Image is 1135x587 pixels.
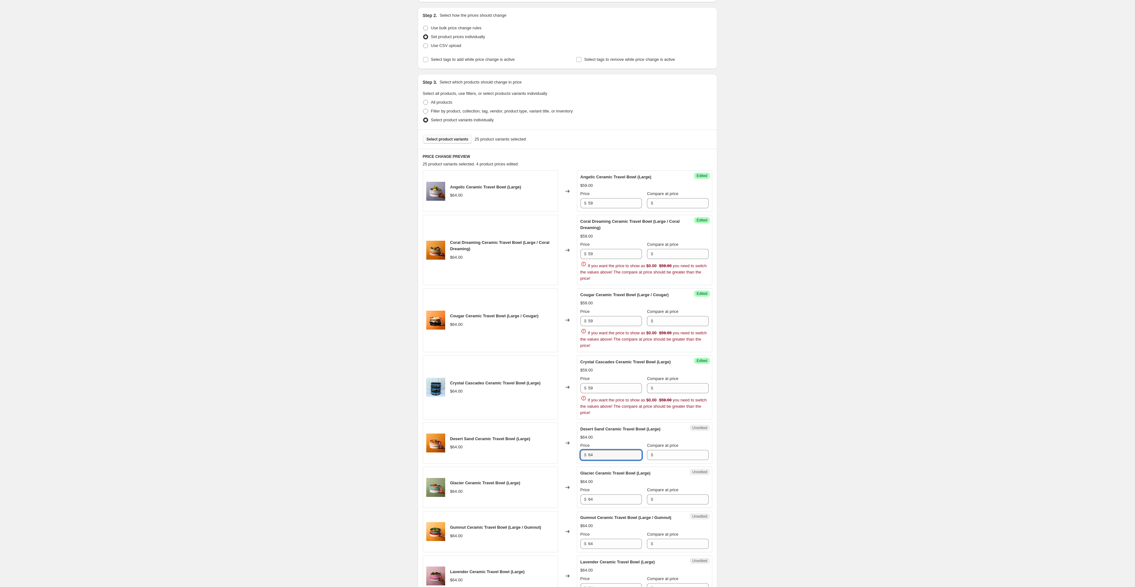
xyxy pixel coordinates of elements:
[696,358,707,363] span: Edited
[450,569,525,574] span: Lavender Ceramic Travel Bowl (Large)
[651,319,653,323] span: $
[580,560,655,564] span: Lavender Ceramic Travel Bowl (Large)
[580,523,593,529] div: $64.00
[450,314,538,318] span: Cougar Ceramic Travel Bowl (Large / Cougar)
[659,330,672,336] strike: $59.00
[580,360,671,364] span: Crystal Cascades Ceramic Travel Bowl (Large)
[423,79,437,85] h2: Step 3.
[584,452,586,457] span: $
[584,497,586,502] span: $
[651,386,653,390] span: $
[450,192,463,199] div: $64.00
[580,398,707,415] span: If you want the price to show as you need to switch the values above! The compare at price should...
[426,378,445,397] img: Pottery_For_The_Planet_CRCASLB_80x.jpg
[647,242,678,247] span: Compare at price
[651,497,653,502] span: $
[646,263,657,269] div: $0.00
[580,175,651,179] span: Angelic Ceramic Travel Bowl (Large)
[651,251,653,256] span: $
[696,218,707,223] span: Edited
[450,533,463,539] div: $64.00
[647,443,678,448] span: Compare at price
[692,469,707,475] span: Unedited
[647,532,678,537] span: Compare at price
[450,525,541,530] span: Gumnut Ceramic Travel Bowl (Large / Gumnut)
[651,452,653,457] span: $
[580,242,590,247] span: Price
[431,100,452,105] span: All products
[646,397,657,403] div: $0.00
[580,427,661,431] span: Desert Sand Ceramic Travel Bowl (Large)
[647,376,678,381] span: Compare at price
[651,541,653,546] span: $
[580,376,590,381] span: Price
[584,201,586,205] span: $
[450,444,463,450] div: $64.00
[426,241,445,260] img: Pottery-For-The-Planet-Travel-Bowl-1_0058_IMG_1414_80x.jpg
[580,434,593,440] div: $64.00
[696,173,707,178] span: Edited
[423,135,472,144] button: Select product variants
[426,311,445,330] img: Pottery-For-The-Planet-Travel-Bowl-1_0035_IMG_1539_80x.jpg
[584,57,675,62] span: Select tags to remove while price change is active
[427,137,469,142] span: Select product variants
[580,576,590,581] span: Price
[431,26,481,30] span: Use bulk price change rules
[692,514,707,519] span: Unedited
[580,367,593,373] div: $59.00
[580,515,672,520] span: Gumnut Ceramic Travel Bowl (Large / Gumnut)
[580,309,590,314] span: Price
[696,291,707,296] span: Edited
[450,185,521,189] span: Angelic Ceramic Travel Bowl (Large)
[426,182,445,201] img: Pottery-For-The-Planet-Travel-Bowl-1_0015_IMG_1685_80x.jpg
[450,254,463,261] div: $64.00
[439,12,506,19] p: Select how the prices should change
[426,478,445,497] img: Pottery-For-The-Planet-Travel-Bowl-1_0043_IMG_1499_80x.jpg
[450,436,530,441] span: Desert Sand Ceramic Travel Bowl (Large)
[431,34,485,39] span: Set product prices individually
[431,118,494,122] span: Select product variants individually
[580,219,680,230] span: Coral Dreaming Ceramic Travel Bowl (Large / Coral Dreaming)
[450,577,463,583] div: $64.00
[584,251,586,256] span: $
[647,191,678,196] span: Compare at price
[580,331,707,348] span: If you want the price to show as you need to switch the values above! The compare at price should...
[647,487,678,492] span: Compare at price
[580,292,669,297] span: Cougar Ceramic Travel Bowl (Large / Cougar)
[651,201,653,205] span: $
[692,425,707,430] span: Unedited
[431,43,461,48] span: Use CSV upload
[580,182,593,189] div: $59.00
[584,319,586,323] span: $
[450,481,521,485] span: Glacier Ceramic Travel Bowl (Large)
[580,532,590,537] span: Price
[580,487,590,492] span: Price
[580,479,593,485] div: $64.00
[439,79,521,85] p: Select which products should change in price
[450,388,463,394] div: $64.00
[431,109,573,113] span: Filter by product, collection, tag, vendor, product type, variant title, or inventory
[580,191,590,196] span: Price
[580,233,593,239] div: $59.00
[659,397,672,403] strike: $59.00
[450,381,541,385] span: Crystal Cascades Ceramic Travel Bowl (Large)
[450,240,550,251] span: Coral Dreaming Ceramic Travel Bowl (Large / Coral Dreaming)
[423,162,519,166] span: 25 product variants selected. 4 product prices edited:
[423,91,547,96] span: Select all products, use filters, or select products variants individually
[647,309,678,314] span: Compare at price
[580,263,707,281] span: If you want the price to show as you need to switch the values above! The compare at price should...
[580,443,590,448] span: Price
[474,136,526,142] span: 25 product variants selected
[580,567,593,573] div: $64.00
[423,154,712,159] h6: PRICE CHANGE PREVIEW
[580,471,651,475] span: Glacier Ceramic Travel Bowl (Large)
[431,57,515,62] span: Select tags to add while price change is active
[659,263,672,269] strike: $59.00
[580,300,593,306] div: $59.00
[426,522,445,541] img: Pottery-For-The-Planet-Travel-Bowl-1_0031_IMG_1626_80x.jpg
[584,541,586,546] span: $
[426,434,445,452] img: Pottery-For-The-Planet-Travel-Bowl-1_0062_IMG_1407_80x.jpg
[450,488,463,495] div: $64.00
[450,321,463,328] div: $64.00
[426,567,445,585] img: Pottery-For-The-Planet-Travel-Bowl-1_0023_IMG_1648_80x.jpg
